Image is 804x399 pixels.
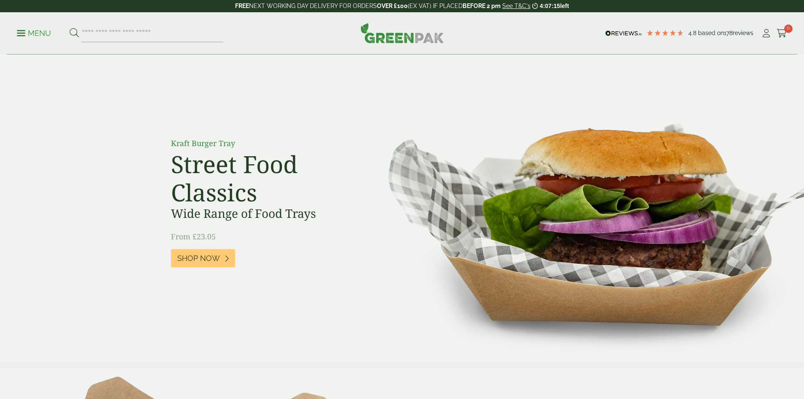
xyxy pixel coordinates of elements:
a: See T&C's [502,3,531,9]
i: My Account [761,29,772,38]
span: left [560,3,569,9]
p: Kraft Burger Tray [171,138,361,149]
span: 178 [724,30,733,36]
span: Shop Now [177,254,220,263]
span: 4.8 [688,30,698,36]
i: Cart [777,29,787,38]
img: Street Food Classics [362,55,804,362]
span: 0 [784,24,793,33]
div: 4.78 Stars [646,29,684,37]
span: Based on [698,30,724,36]
strong: BEFORE 2 pm [463,3,501,9]
strong: FREE [235,3,249,9]
span: reviews [733,30,753,36]
a: 0 [777,27,787,40]
p: Menu [17,28,51,38]
a: Shop Now [171,249,235,267]
span: 4:07:15 [540,3,560,9]
h3: Wide Range of Food Trays [171,206,361,221]
strong: OVER £100 [377,3,408,9]
span: From £23.05 [171,231,216,242]
img: GreenPak Supplies [360,23,444,43]
a: Menu [17,28,51,37]
h2: Street Food Classics [171,150,361,206]
img: REVIEWS.io [605,30,642,36]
